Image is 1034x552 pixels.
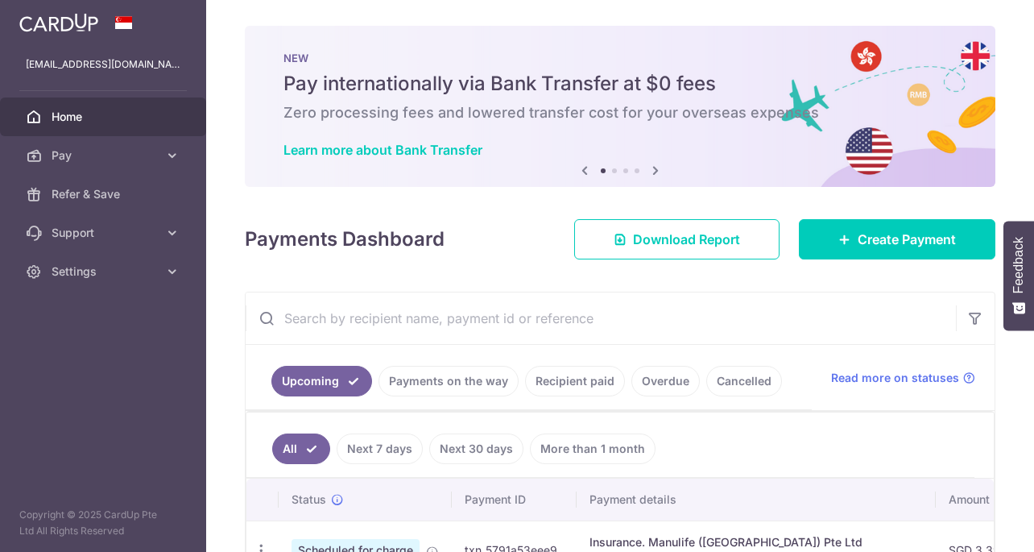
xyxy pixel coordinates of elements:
[831,370,975,386] a: Read more on statuses
[337,434,423,464] a: Next 7 days
[452,479,577,521] th: Payment ID
[1011,237,1026,293] span: Feedback
[292,492,326,508] span: Status
[283,52,957,64] p: NEW
[706,366,782,396] a: Cancelled
[26,56,180,73] p: [EMAIL_ADDRESS][DOMAIN_NAME]
[633,230,740,249] span: Download Report
[52,147,158,164] span: Pay
[245,225,445,254] h4: Payments Dashboard
[246,293,956,344] input: Search by recipient name, payment id or reference
[799,219,995,259] a: Create Payment
[271,366,372,396] a: Upcoming
[831,370,959,386] span: Read more on statuses
[283,142,482,158] a: Learn more about Bank Transfer
[574,219,780,259] a: Download Report
[52,109,158,125] span: Home
[378,366,519,396] a: Payments on the way
[283,71,957,97] h5: Pay internationally via Bank Transfer at $0 fees
[245,26,995,187] img: Bank transfer banner
[589,534,923,550] div: Insurance. Manulife ([GEOGRAPHIC_DATA]) Pte Ltd
[52,225,158,241] span: Support
[949,492,990,508] span: Amount
[19,13,98,32] img: CardUp
[858,230,956,249] span: Create Payment
[577,479,936,521] th: Payment details
[631,366,700,396] a: Overdue
[272,434,330,464] a: All
[525,366,625,396] a: Recipient paid
[283,103,957,122] h6: Zero processing fees and lowered transfer cost for your overseas expenses
[52,264,158,280] span: Settings
[1003,221,1034,330] button: Feedback - Show survey
[530,434,656,464] a: More than 1 month
[52,186,158,202] span: Refer & Save
[429,434,523,464] a: Next 30 days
